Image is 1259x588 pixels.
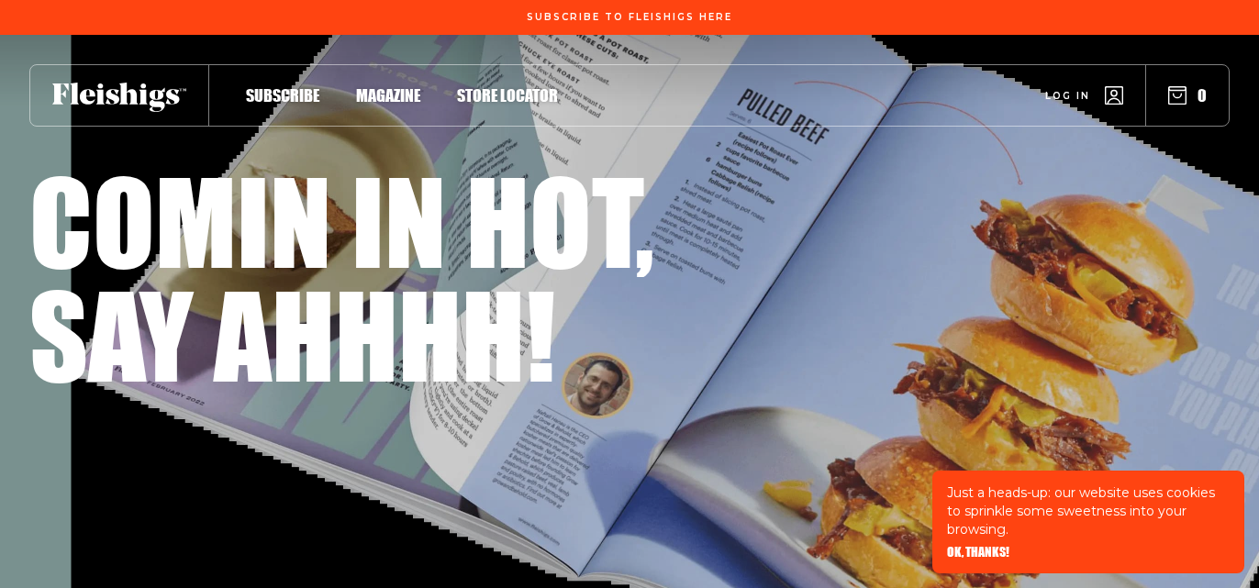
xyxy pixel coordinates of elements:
[523,12,736,21] a: Subscribe To Fleishigs Here
[246,83,319,107] a: Subscribe
[457,83,558,107] a: Store locator
[1045,89,1090,103] span: Log in
[356,83,420,107] a: Magazine
[1168,85,1207,105] button: 0
[947,546,1009,559] button: OK, THANKS!
[246,85,319,105] span: Subscribe
[29,163,654,277] h1: Comin in hot,
[29,277,555,391] h1: Say ahhhh!
[1045,86,1123,105] a: Log in
[527,12,732,23] span: Subscribe To Fleishigs Here
[457,85,558,105] span: Store locator
[947,483,1230,538] p: Just a heads-up: our website uses cookies to sprinkle some sweetness into your browsing.
[356,85,420,105] span: Magazine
